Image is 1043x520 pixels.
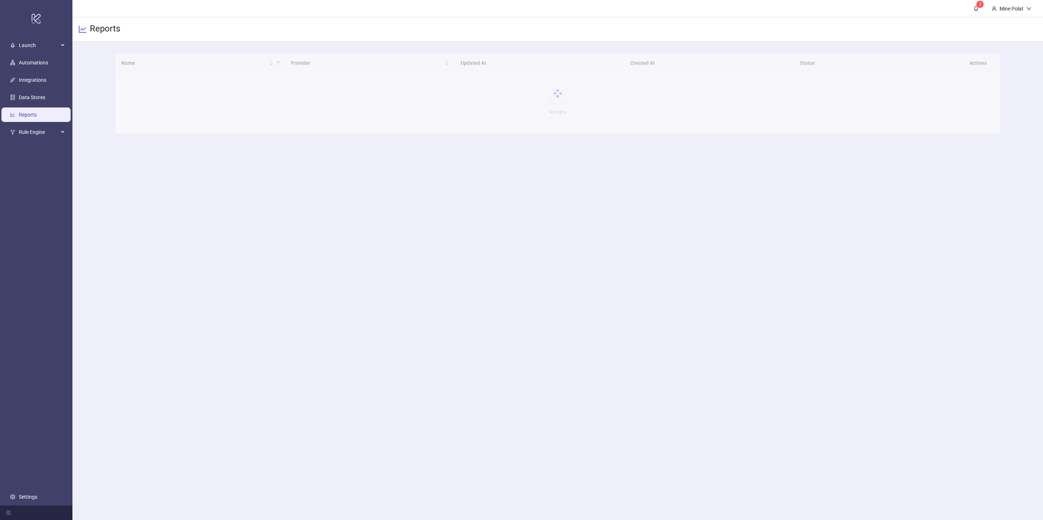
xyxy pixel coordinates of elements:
[90,23,120,35] h3: Reports
[19,38,59,52] span: Launch
[973,6,979,11] span: bell
[19,112,37,118] a: Reports
[78,25,87,34] span: line-chart
[976,1,984,8] sup: 3
[10,130,15,135] span: fork
[997,5,1026,13] div: Mine Polat
[19,125,59,139] span: Rule Engine
[19,77,46,83] a: Integrations
[1026,6,1031,11] span: down
[19,494,37,500] a: Settings
[979,2,981,7] span: 3
[992,6,997,11] span: user
[19,94,45,100] a: Data Stores
[6,510,11,515] span: menu-fold
[19,60,48,65] a: Automations
[10,43,15,48] span: rocket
